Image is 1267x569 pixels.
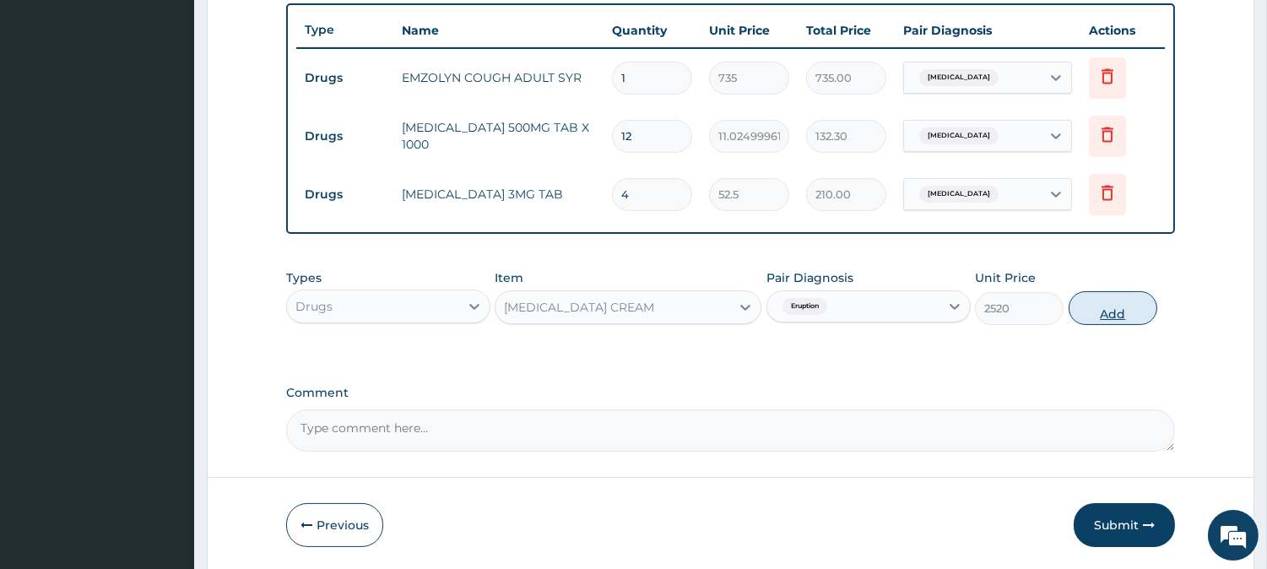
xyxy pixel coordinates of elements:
td: EMZOLYN COUGH ADULT SYR [393,61,604,95]
div: Chat with us now [88,95,284,117]
th: Total Price [798,14,895,47]
img: d_794563401_company_1708531726252_794563401 [31,84,68,127]
th: Unit Price [701,14,798,47]
div: Drugs [295,298,333,315]
button: Add [1069,291,1157,325]
textarea: Type your message and hit 'Enter' [8,385,322,444]
span: [MEDICAL_DATA] [919,69,999,86]
span: We're online! [98,175,233,345]
th: Pair Diagnosis [895,14,1080,47]
span: [MEDICAL_DATA] [919,186,999,203]
th: Name [393,14,604,47]
td: Drugs [296,121,393,152]
th: Actions [1080,14,1165,47]
th: Type [296,14,393,46]
div: Minimize live chat window [277,8,317,49]
label: Comment [286,386,1175,400]
button: Previous [286,503,383,547]
td: [MEDICAL_DATA] 3MG TAB [393,177,604,211]
div: [MEDICAL_DATA] CREAM [504,299,654,316]
span: Eruption [782,298,827,315]
label: Types [286,271,322,285]
label: Unit Price [975,269,1036,286]
label: Item [495,269,523,286]
td: Drugs [296,62,393,94]
td: Drugs [296,179,393,210]
td: [MEDICAL_DATA] 500MG TAB X 1000 [393,111,604,161]
button: Submit [1074,503,1175,547]
label: Pair Diagnosis [766,269,853,286]
span: [MEDICAL_DATA] [919,127,999,144]
th: Quantity [604,14,701,47]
